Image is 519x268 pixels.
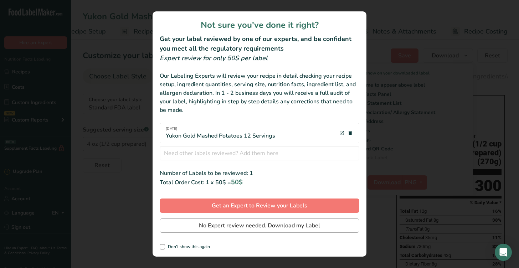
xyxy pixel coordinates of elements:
span: Get an Expert to Review your Labels [212,201,307,210]
div: Expert review for only 50$ per label [160,53,359,63]
div: Open Intercom Messenger [495,244,512,261]
div: Total Order Cost: 1 x 50$ = [160,177,359,187]
span: [DATE] [166,126,275,132]
span: No Expert review needed. Download my Label [199,221,320,230]
button: Get an Expert to Review your Labels [160,199,359,213]
span: 50$ [231,178,243,186]
h1: Not sure you've done it right? [160,19,359,31]
div: Number of Labels to be reviewed: 1 [160,169,359,177]
button: No Expert review needed. Download my Label [160,218,359,233]
div: Our Labeling Experts will review your recipe in detail checking your recipe setup, ingredient qua... [160,72,359,114]
h2: Get your label reviewed by one of our experts, and be confident you meet all the regulatory requi... [160,34,359,53]
div: Yukon Gold Mashed Potatoes 12 Servings [166,126,275,140]
span: Don't show this again [165,244,210,249]
input: Need other labels reviewed? Add them here [160,146,359,160]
